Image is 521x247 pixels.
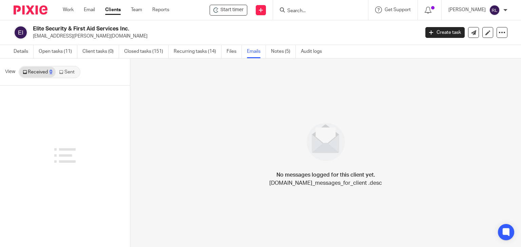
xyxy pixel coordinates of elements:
img: Pixie [14,5,47,15]
a: Client tasks (0) [82,45,119,58]
a: Details [14,45,34,58]
a: Work [63,6,74,13]
p: [PERSON_NAME] [448,6,486,13]
a: Email [84,6,95,13]
a: Open tasks (11) [39,45,77,58]
div: Elite Security & First Aid Services Inc. [210,5,247,16]
a: Reports [152,6,169,13]
a: Emails [247,45,266,58]
a: Closed tasks (151) [124,45,169,58]
a: Received0 [19,67,56,77]
a: Clients [105,6,121,13]
img: svg%3E [489,5,500,16]
h2: Elite Security & First Aid Services Inc. [33,25,339,32]
div: 0 [50,70,52,74]
img: image [302,118,349,165]
h4: No messages logged for this client yet. [276,171,375,179]
a: Team [131,6,142,13]
img: svg%3E [14,25,28,40]
span: Get Support [385,7,411,12]
a: Audit logs [301,45,327,58]
a: Recurring tasks (14) [174,45,221,58]
input: Search [287,8,348,14]
span: View [5,68,15,75]
p: [EMAIL_ADDRESS][PERSON_NAME][DOMAIN_NAME] [33,33,415,40]
span: Start timer [220,6,244,14]
a: Notes (5) [271,45,296,58]
a: Create task [425,27,465,38]
a: Sent [56,67,79,77]
a: Files [227,45,242,58]
p: [DOMAIN_NAME]_messages_for_client .desc [269,179,382,187]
